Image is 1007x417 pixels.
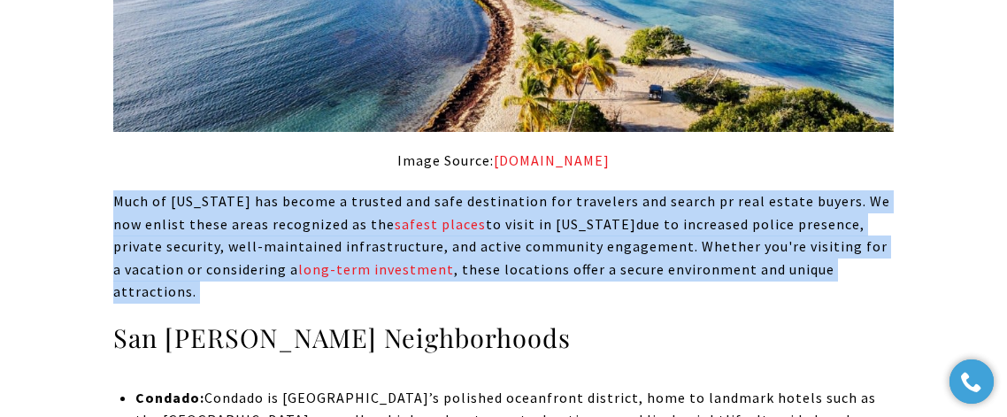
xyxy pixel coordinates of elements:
h3: San [PERSON_NAME] Neighborhoods [113,321,894,355]
a: safest places - open in a new tab [395,215,486,233]
span: Much of [US_STATE] has become a trusted and safe destination for travelers and search pr real est... [113,192,890,233]
strong: Condado: [135,389,204,406]
a: long-term investment - open in a new tab [298,260,454,278]
a: discoverymap.com - open in a new tab [494,151,610,169]
p: Image Source: [113,150,894,173]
